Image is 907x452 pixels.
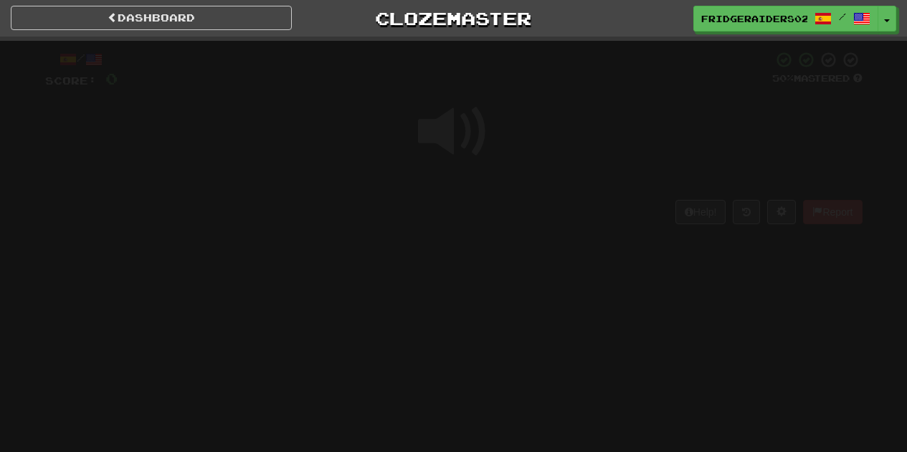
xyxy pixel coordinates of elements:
div: / [45,51,118,69]
span: 50 % [772,72,794,84]
span: 0 [280,38,292,55]
button: Help! [675,200,726,224]
span: 0 [511,38,523,55]
span: / [839,11,846,21]
span: Fridgeraiders02 [701,12,807,25]
span: Score: [45,74,97,87]
a: Clozemaster [313,6,594,31]
button: Report [803,200,862,224]
span: 0 [105,69,118,87]
a: Fridgeraiders02 / [693,6,878,32]
div: Mastered [772,72,863,85]
button: Round history (alt+y) [733,200,760,224]
a: Dashboard [11,6,292,30]
span: 20 [701,38,726,55]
